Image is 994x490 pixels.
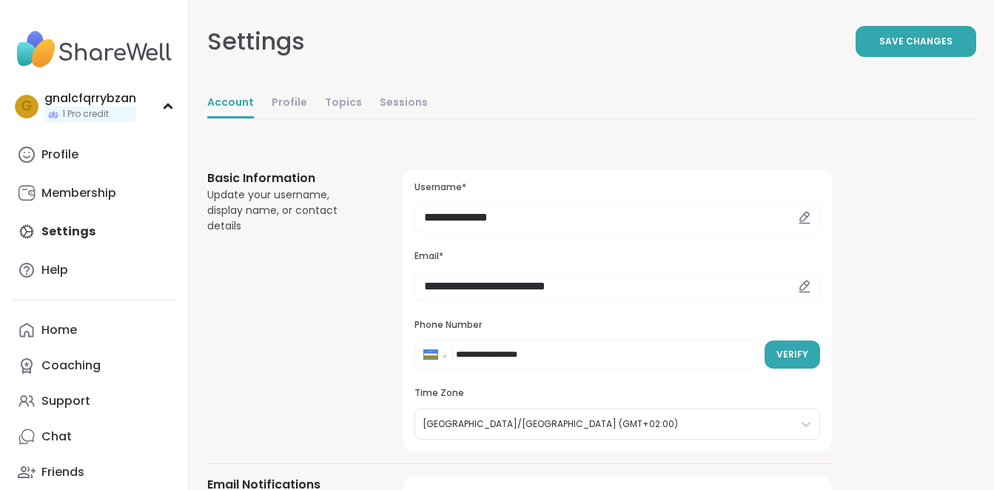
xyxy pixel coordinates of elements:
[856,26,976,57] button: Save Changes
[12,252,177,288] a: Help
[12,312,177,348] a: Home
[207,187,367,234] div: Update your username, display name, or contact details
[207,24,305,59] div: Settings
[776,348,808,361] span: Verify
[62,108,109,121] span: 1 Pro credit
[41,322,77,338] div: Home
[207,89,254,118] a: Account
[12,454,177,490] a: Friends
[414,319,820,332] h3: Phone Number
[41,429,72,445] div: Chat
[41,147,78,163] div: Profile
[44,90,136,107] div: gnalcfqrrybzan
[12,24,177,75] img: ShareWell Nav Logo
[765,340,820,369] button: Verify
[879,35,953,48] span: Save Changes
[41,185,116,201] div: Membership
[12,348,177,383] a: Coaching
[325,89,362,118] a: Topics
[414,387,820,400] h3: Time Zone
[12,137,177,172] a: Profile
[41,358,101,374] div: Coaching
[41,464,84,480] div: Friends
[12,175,177,211] a: Membership
[414,250,820,263] h3: Email*
[414,181,820,194] h3: Username*
[380,89,428,118] a: Sessions
[12,419,177,454] a: Chat
[21,97,32,116] span: g
[207,170,367,187] h3: Basic Information
[41,393,90,409] div: Support
[272,89,307,118] a: Profile
[41,262,68,278] div: Help
[12,383,177,419] a: Support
